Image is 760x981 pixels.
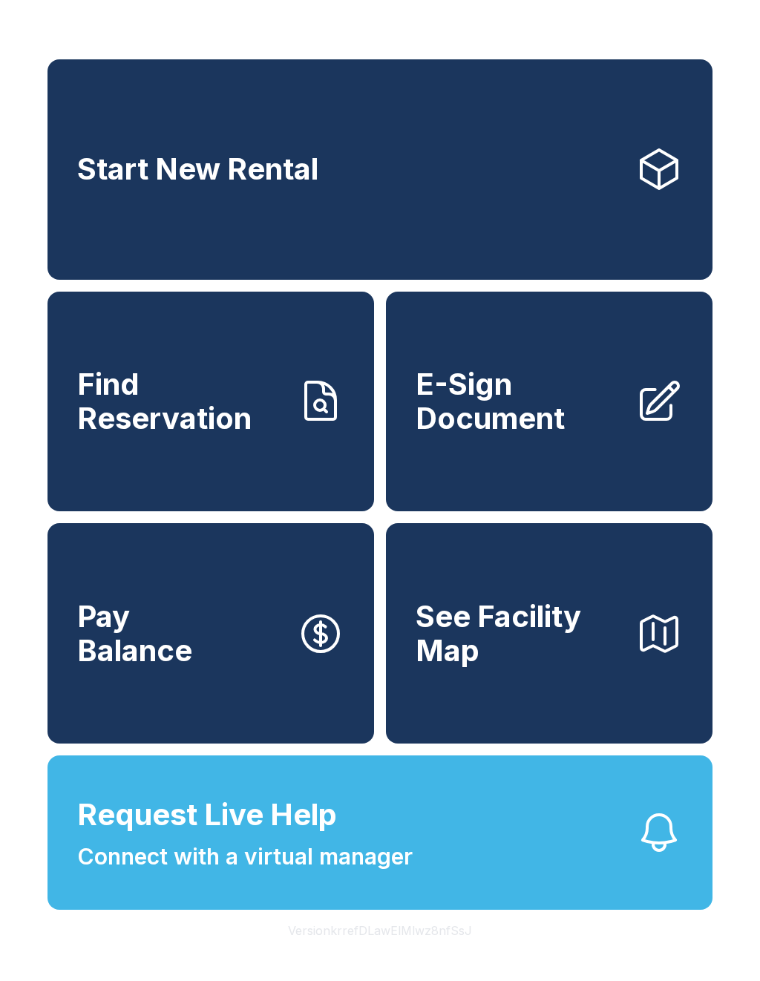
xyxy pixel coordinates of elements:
[47,292,374,512] a: Find Reservation
[77,840,413,873] span: Connect with a virtual manager
[77,600,192,667] span: Pay Balance
[47,755,712,910] button: Request Live HelpConnect with a virtual manager
[276,910,484,951] button: VersionkrrefDLawElMlwz8nfSsJ
[77,793,337,837] span: Request Live Help
[47,523,374,744] button: PayBalance
[77,152,318,186] span: Start New Rental
[77,367,285,435] span: Find Reservation
[47,59,712,280] a: Start New Rental
[386,292,712,512] a: E-Sign Document
[416,367,623,435] span: E-Sign Document
[416,600,623,667] span: See Facility Map
[386,523,712,744] button: See Facility Map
